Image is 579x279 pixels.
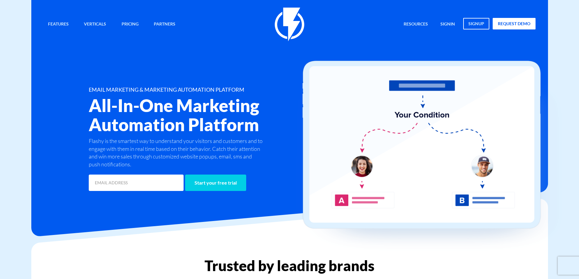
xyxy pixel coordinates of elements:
a: Resources [399,18,433,31]
h2: All-In-One Marketing Automation Platform [89,96,326,134]
h1: EMAIL MARKETING & MARKETING AUTOMATION PLATFORM [89,87,326,93]
a: signin [436,18,460,31]
input: EMAIL ADDRESS [89,175,184,191]
a: request demo [493,18,536,29]
input: Start your free trial [185,175,246,191]
a: signup [463,18,489,29]
a: Pricing [117,18,143,31]
a: Verticals [79,18,111,31]
p: Flashy is the smartest way to understand your visitors and customers and to engage with them in r... [89,137,264,168]
a: Features [43,18,73,31]
h2: Trusted by leading brands [31,258,548,274]
a: Partners [149,18,180,31]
